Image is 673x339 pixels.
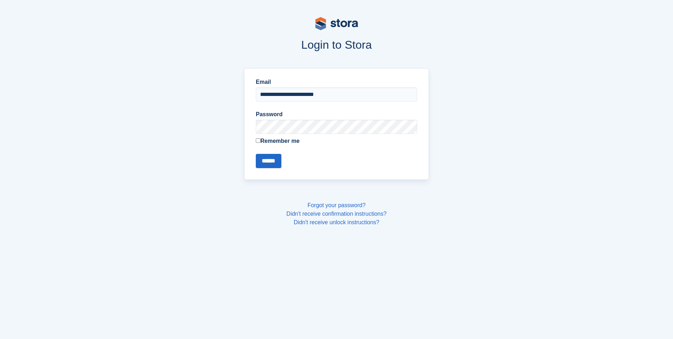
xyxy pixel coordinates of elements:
[256,110,417,119] label: Password
[109,38,564,51] h1: Login to Stora
[256,138,260,143] input: Remember me
[256,78,417,86] label: Email
[256,137,417,145] label: Remember me
[294,219,379,225] a: Didn't receive unlock instructions?
[286,211,386,217] a: Didn't receive confirmation instructions?
[315,17,358,30] img: stora-logo-53a41332b3708ae10de48c4981b4e9114cc0af31d8433b30ea865607fb682f29.svg
[308,202,366,208] a: Forgot your password?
